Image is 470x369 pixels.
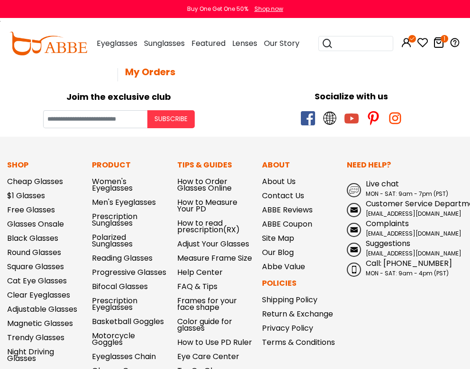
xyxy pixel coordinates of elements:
[262,323,313,334] a: Privacy Policy
[7,176,63,187] a: Cheap Glasses
[7,318,73,329] a: Magnetic Glasses
[366,111,380,125] span: pinterest
[125,66,463,78] h5: My Orders
[232,38,257,49] span: Lenses
[366,210,461,218] span: [EMAIL_ADDRESS][DOMAIN_NAME]
[347,159,463,171] p: Need Help?
[323,111,337,125] span: twitter
[92,267,166,278] a: Progressive Glasses
[92,253,153,264] a: Reading Glasses
[347,198,463,218] a: Customer Service Department [EMAIL_ADDRESS][DOMAIN_NAME]
[177,337,252,348] a: How to Use PD Ruler
[147,110,195,128] button: Subscribe
[262,204,313,215] a: ABBE Reviews
[250,5,283,13] a: Shop now
[262,219,312,229] a: ABBE Coupon
[366,238,410,249] span: Suggestions
[262,308,333,319] a: Return & Exchange
[92,295,137,313] a: Prescription Eyeglasses
[177,176,232,193] a: How to Order Glasses Online
[177,267,223,278] a: Help Center
[264,38,299,49] span: Our Story
[92,232,133,249] a: Polarized Sunglasses
[92,211,137,228] a: Prescription Sunglasses
[92,197,156,208] a: Men's Eyeglasses
[177,295,237,313] a: Frames for your face shape
[92,316,164,327] a: Basketball Goggles
[262,261,305,272] a: Abbe Value
[9,32,87,55] img: abbeglasses.com
[433,39,444,50] a: 1
[92,330,135,348] a: Motorcycle Goggles
[366,218,409,229] span: Complaints
[347,218,463,238] a: Complaints [EMAIL_ADDRESS][DOMAIN_NAME]
[262,176,296,187] a: About Us
[301,111,315,125] span: facebook
[177,159,253,171] p: Tips & Guides
[7,219,64,229] a: Glasses Onsale
[144,38,185,49] span: Sunglasses
[177,238,249,249] a: Adjust Your Glasses
[177,281,217,292] a: FAQ & Tips
[177,351,239,362] a: Eye Care Center
[262,278,337,289] p: Policies
[347,238,463,258] a: Suggestions [EMAIL_ADDRESS][DOMAIN_NAME]
[262,190,304,201] a: Contact Us
[254,5,283,13] div: Shop now
[366,269,449,277] span: MON - SAT: 9am - 4pm (PST)
[92,176,133,193] a: Women's Eyeglasses
[187,5,248,13] div: Buy One Get One 50%
[262,247,294,258] a: Our Blog
[262,233,294,244] a: Site Map
[97,38,137,49] span: Eyeglasses
[7,261,64,272] a: Square Glasses
[262,159,337,171] p: About
[7,346,54,364] a: Night Driving Glasses
[7,88,230,103] div: Joim the exclusive club
[388,111,402,125] span: instagram
[43,110,147,128] input: Your email
[366,258,452,269] span: Call: [PHONE_NUMBER]
[7,332,64,343] a: Trendy Glasses
[7,190,45,201] a: $1 Glasses
[240,90,463,103] div: Socialize with us
[366,249,461,257] span: [EMAIL_ADDRESS][DOMAIN_NAME]
[7,159,82,171] p: Shop
[366,178,399,189] span: Live chat
[92,159,167,171] p: Product
[92,351,156,362] a: Eyeglasses Chain
[347,258,463,278] a: Call: [PHONE_NUMBER] MON - SAT: 9am - 4pm (PST)
[441,35,448,43] i: 1
[177,316,232,334] a: Color guide for glasses
[366,190,448,198] span: MON - SAT: 9am - 7pm (PST)
[191,38,226,49] span: Featured
[262,294,317,305] a: Shipping Policy
[366,229,461,237] span: [EMAIL_ADDRESS][DOMAIN_NAME]
[7,247,61,258] a: Round Glasses
[262,337,335,348] a: Terms & Conditions
[177,218,240,235] a: How to read prescription(RX)
[347,178,463,198] a: Live chat MON - SAT: 9am - 7pm (PST)
[7,233,58,244] a: Black Glasses
[92,281,148,292] a: Bifocal Glasses
[7,204,55,215] a: Free Glasses
[7,304,77,315] a: Adjustable Glasses
[177,197,237,214] a: How to Measure Your PD
[7,290,70,300] a: Clear Eyeglasses
[7,275,67,286] a: Cat Eye Glasses
[344,111,359,125] span: youtube
[177,253,252,264] a: Measure Frame Size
